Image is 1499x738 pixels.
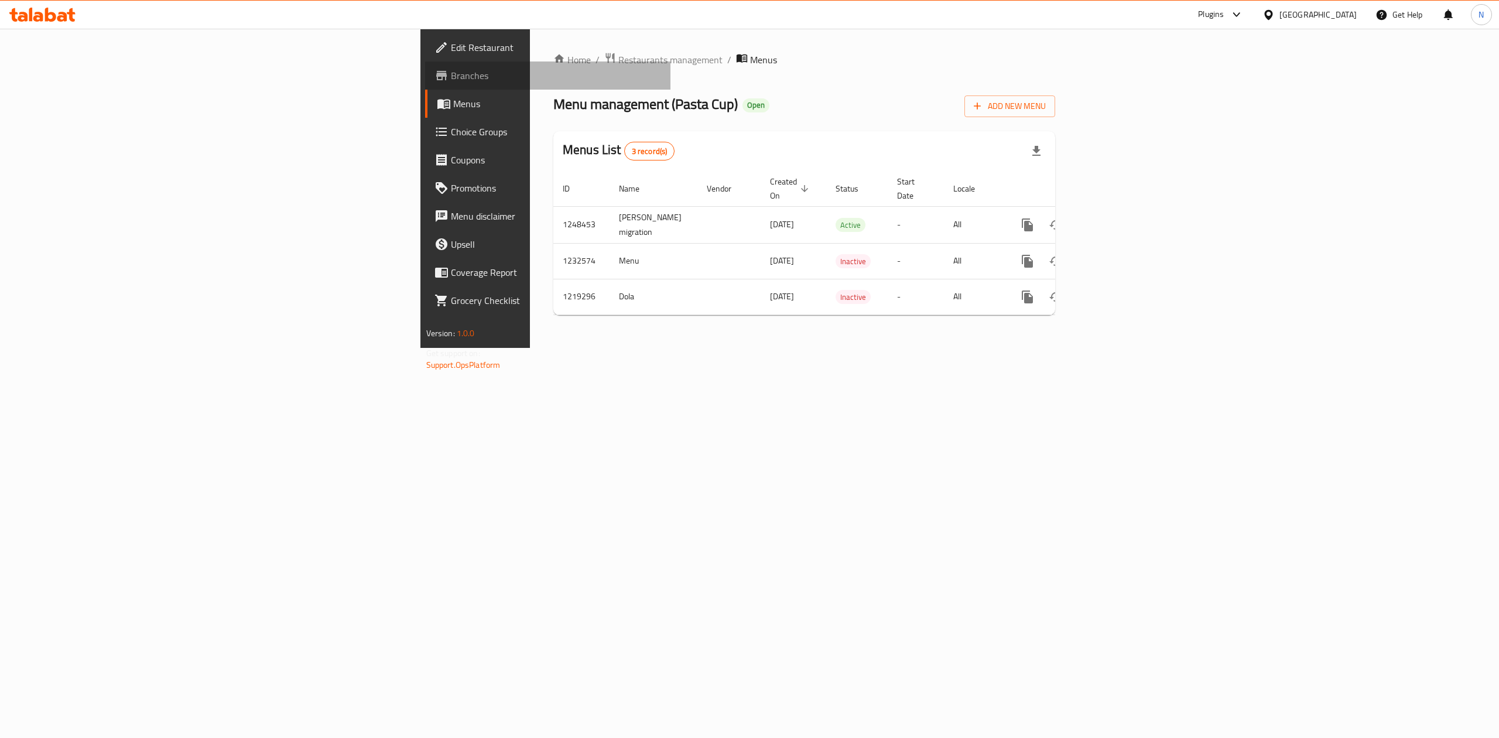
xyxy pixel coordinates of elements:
[425,258,671,286] a: Coverage Report
[426,357,501,373] a: Support.OpsPlatform
[451,153,662,167] span: Coupons
[1479,8,1484,21] span: N
[619,182,655,196] span: Name
[453,97,662,111] span: Menus
[944,279,1004,315] td: All
[707,182,747,196] span: Vendor
[1014,283,1042,311] button: more
[727,53,731,67] li: /
[451,293,662,307] span: Grocery Checklist
[451,40,662,54] span: Edit Restaurant
[451,237,662,251] span: Upsell
[1004,171,1135,207] th: Actions
[964,95,1055,117] button: Add New Menu
[944,243,1004,279] td: All
[451,125,662,139] span: Choice Groups
[770,289,794,304] span: [DATE]
[625,146,675,157] span: 3 record(s)
[742,98,769,112] div: Open
[553,52,1055,67] nav: breadcrumb
[888,279,944,315] td: -
[1042,247,1070,275] button: Change Status
[1198,8,1224,22] div: Plugins
[742,100,769,110] span: Open
[451,209,662,223] span: Menu disclaimer
[1022,137,1050,165] div: Export file
[953,182,990,196] span: Locale
[750,53,777,67] span: Menus
[426,346,480,361] span: Get support on:
[425,230,671,258] a: Upsell
[425,33,671,61] a: Edit Restaurant
[425,118,671,146] a: Choice Groups
[425,146,671,174] a: Coupons
[451,69,662,83] span: Branches
[553,171,1135,315] table: enhanced table
[425,286,671,315] a: Grocery Checklist
[836,254,871,268] div: Inactive
[1042,211,1070,239] button: Change Status
[1042,283,1070,311] button: Change Status
[1014,211,1042,239] button: more
[457,326,475,341] span: 1.0.0
[1279,8,1357,21] div: [GEOGRAPHIC_DATA]
[1014,247,1042,275] button: more
[426,326,455,341] span: Version:
[836,182,874,196] span: Status
[624,142,675,160] div: Total records count
[425,61,671,90] a: Branches
[770,175,812,203] span: Created On
[425,202,671,230] a: Menu disclaimer
[897,175,930,203] span: Start Date
[836,291,871,304] span: Inactive
[563,182,585,196] span: ID
[770,217,794,232] span: [DATE]
[451,181,662,195] span: Promotions
[770,253,794,268] span: [DATE]
[563,141,675,160] h2: Menus List
[836,255,871,268] span: Inactive
[836,218,865,232] span: Active
[425,174,671,202] a: Promotions
[888,206,944,243] td: -
[451,265,662,279] span: Coverage Report
[888,243,944,279] td: -
[944,206,1004,243] td: All
[425,90,671,118] a: Menus
[974,99,1046,114] span: Add New Menu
